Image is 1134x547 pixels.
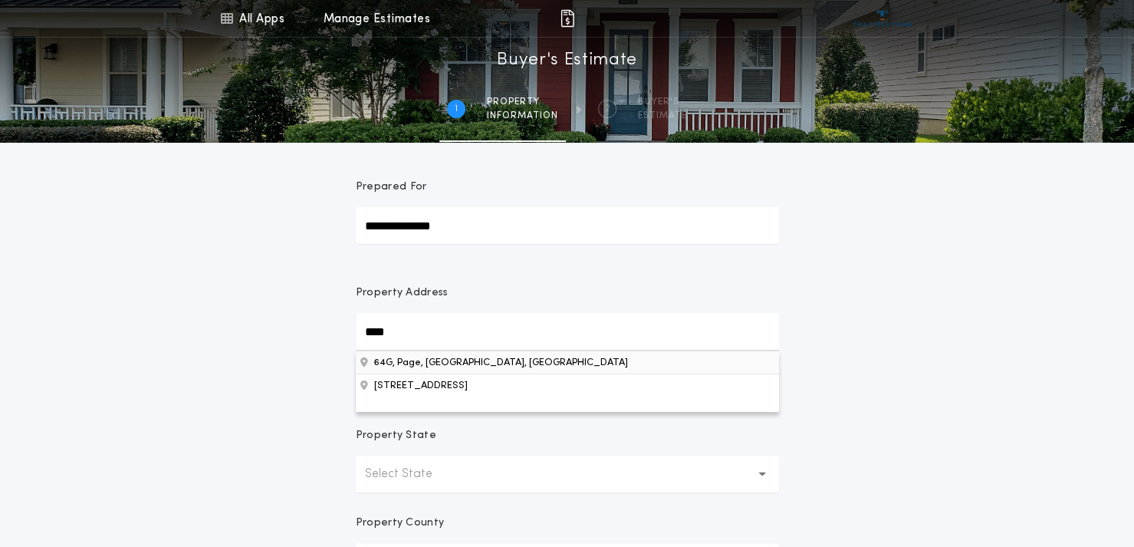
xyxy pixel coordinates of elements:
[356,428,436,443] p: Property State
[356,351,779,374] button: Property Address[STREET_ADDRESS]
[356,285,779,301] p: Property Address
[853,11,911,26] img: vs-icon
[497,48,637,73] h1: Buyer's Estimate
[356,516,445,531] p: Property County
[638,96,687,108] span: BUYER'S
[558,9,577,28] img: img
[487,96,558,108] span: Property
[638,110,687,122] span: ESTIMATE
[356,456,779,493] button: Select State
[356,207,779,244] input: Prepared For
[487,110,558,122] span: information
[605,103,610,115] h2: 2
[365,465,457,483] p: Select State
[356,374,779,397] button: Property Address64G, Page, [GEOGRAPHIC_DATA], [GEOGRAPHIC_DATA]
[455,103,458,115] h2: 1
[356,180,427,195] p: Prepared For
